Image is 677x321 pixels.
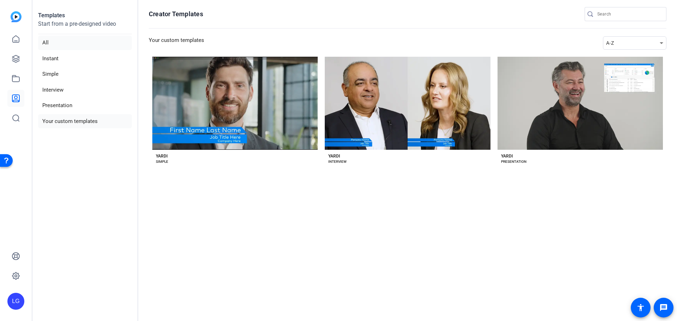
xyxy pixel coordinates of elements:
div: LG [7,293,24,310]
div: YARDI [328,153,340,159]
div: PRESENTATION [501,159,526,165]
strong: Templates [38,12,65,19]
mat-icon: accessibility [636,303,645,312]
button: Template image [325,57,490,150]
div: YARDI [156,153,167,159]
span: A-Z [606,40,614,46]
button: Template image [498,57,663,150]
li: Presentation [38,98,132,113]
button: Template image [152,57,318,150]
h3: Your custom templates [149,36,204,50]
img: blue-gradient.svg [11,11,22,22]
input: Search [597,10,661,18]
li: All [38,36,132,50]
li: Instant [38,51,132,66]
h1: Creator Templates [149,10,203,18]
div: SIMPLE [156,159,168,165]
p: Start from a pre-designed video [38,20,132,34]
mat-icon: message [659,303,668,312]
li: Your custom templates [38,114,132,129]
div: YARDI [501,153,513,159]
li: Simple [38,67,132,81]
li: Interview [38,83,132,97]
div: INTERVIEW [328,159,347,165]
